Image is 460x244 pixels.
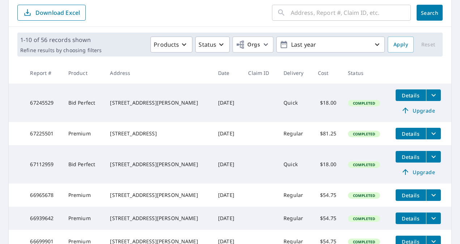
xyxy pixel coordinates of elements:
td: 67245529 [24,84,62,122]
td: $54.75 [312,184,342,207]
td: Quick [278,145,312,184]
p: Last year [288,38,373,51]
button: filesDropdownBtn-66965678 [426,189,441,201]
span: Completed [349,193,379,198]
div: [STREET_ADDRESS][PERSON_NAME] [110,215,206,222]
th: Claim ID [242,62,278,84]
p: Products [154,40,179,49]
span: Details [400,192,422,199]
td: Premium [63,207,105,230]
button: filesDropdownBtn-66939642 [426,213,441,224]
button: filesDropdownBtn-67225501 [426,128,441,139]
span: Search [422,9,437,16]
th: Product [63,62,105,84]
td: Regular [278,207,312,230]
td: 67225501 [24,122,62,145]
button: detailsBtn-66939642 [396,213,426,224]
th: Status [342,62,390,84]
span: Orgs [236,40,260,49]
th: Cost [312,62,342,84]
td: 66939642 [24,207,62,230]
td: [DATE] [212,84,242,122]
div: [STREET_ADDRESS][PERSON_NAME] [110,161,206,168]
span: Completed [349,101,379,106]
td: 67112959 [24,145,62,184]
td: Regular [278,184,312,207]
td: $18.00 [312,84,342,122]
span: Completed [349,131,379,136]
td: $81.25 [312,122,342,145]
button: detailsBtn-67225501 [396,128,426,139]
button: detailsBtn-67112959 [396,151,426,163]
div: [STREET_ADDRESS][PERSON_NAME] [110,192,206,199]
td: Bid Perfect [63,84,105,122]
th: Report # [24,62,62,84]
button: Download Excel [17,5,86,21]
button: Apply [388,37,414,52]
div: [STREET_ADDRESS][PERSON_NAME] [110,99,206,106]
button: detailsBtn-67245529 [396,89,426,101]
td: Regular [278,122,312,145]
p: Refine results by choosing filters [20,47,102,54]
span: Details [400,153,422,160]
span: Upgrade [400,168,436,176]
td: Premium [63,184,105,207]
span: Upgrade [400,106,436,115]
th: Delivery [278,62,312,84]
span: Details [400,215,422,222]
td: $18.00 [312,145,342,184]
a: Upgrade [396,105,441,116]
button: Last year [276,37,385,52]
th: Date [212,62,242,84]
td: [DATE] [212,207,242,230]
td: Premium [63,122,105,145]
button: Status [195,37,230,52]
td: $54.75 [312,207,342,230]
button: Products [150,37,192,52]
td: [DATE] [212,184,242,207]
span: Completed [349,216,379,221]
p: Status [199,40,216,49]
th: Address [104,62,212,84]
td: [DATE] [212,145,242,184]
input: Address, Report #, Claim ID, etc. [291,3,411,23]
span: Details [400,130,422,137]
td: Quick [278,84,312,122]
button: filesDropdownBtn-67245529 [426,89,441,101]
button: filesDropdownBtn-67112959 [426,151,441,163]
span: Completed [349,162,379,167]
span: Apply [393,40,408,49]
button: Orgs [233,37,273,52]
p: 1-10 of 56 records shown [20,35,102,44]
button: Search [417,5,443,21]
a: Upgrade [396,166,441,178]
p: Download Excel [35,9,80,17]
td: 66965678 [24,184,62,207]
div: [STREET_ADDRESS] [110,130,206,137]
span: Details [400,92,422,99]
td: Bid Perfect [63,145,105,184]
button: detailsBtn-66965678 [396,189,426,201]
td: [DATE] [212,122,242,145]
